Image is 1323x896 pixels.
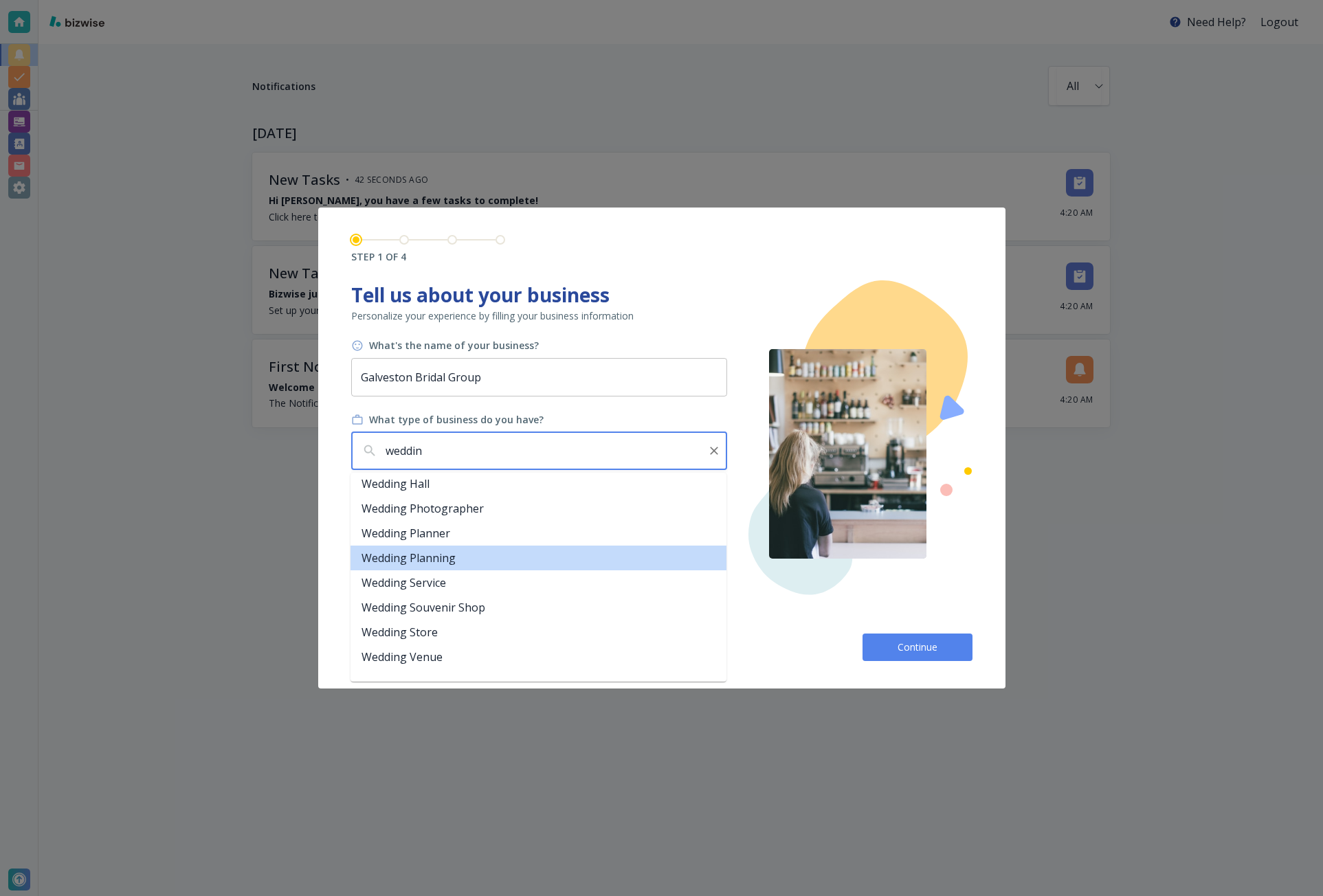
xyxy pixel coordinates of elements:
[351,645,726,669] li: Wedding Venue
[351,471,726,496] li: Wedding Hall
[863,634,972,661] button: Continue
[704,441,724,460] button: Clear
[351,521,726,546] li: Wedding Planner
[369,413,544,427] h6: What type of business do you have?
[351,546,726,570] li: Wedding Planning
[351,570,726,595] li: Wedding Service
[369,339,539,352] h6: What's the name of your business?
[896,640,940,654] span: Continue
[351,358,727,396] input: Your business name
[351,280,728,309] h1: Tell us about your business
[383,438,700,464] input: Search for your business type
[351,309,728,323] p: Personalize your experience by filling your business information
[351,496,726,521] li: Wedding Photographer
[351,595,726,620] li: Wedding Souvenir Shop
[351,620,726,645] li: Wedding Store
[351,250,505,264] h6: STEP 1 OF 4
